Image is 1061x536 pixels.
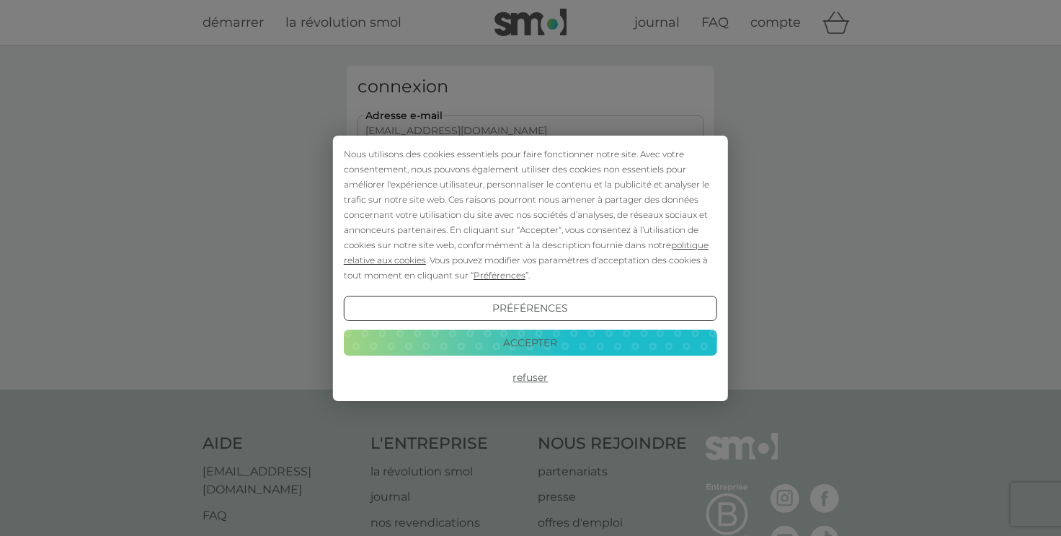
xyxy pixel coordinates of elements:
[344,296,717,322] button: Préférences
[333,136,728,401] div: Cookie Consent Prompt
[344,146,717,283] div: Nous utilisons des cookies essentiels pour faire fonctionner notre site. Avec votre consentement,...
[474,270,525,281] span: Préférences
[344,240,709,265] span: politique relative aux cookies
[344,330,717,356] button: Accepter
[344,364,717,390] button: Refuser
